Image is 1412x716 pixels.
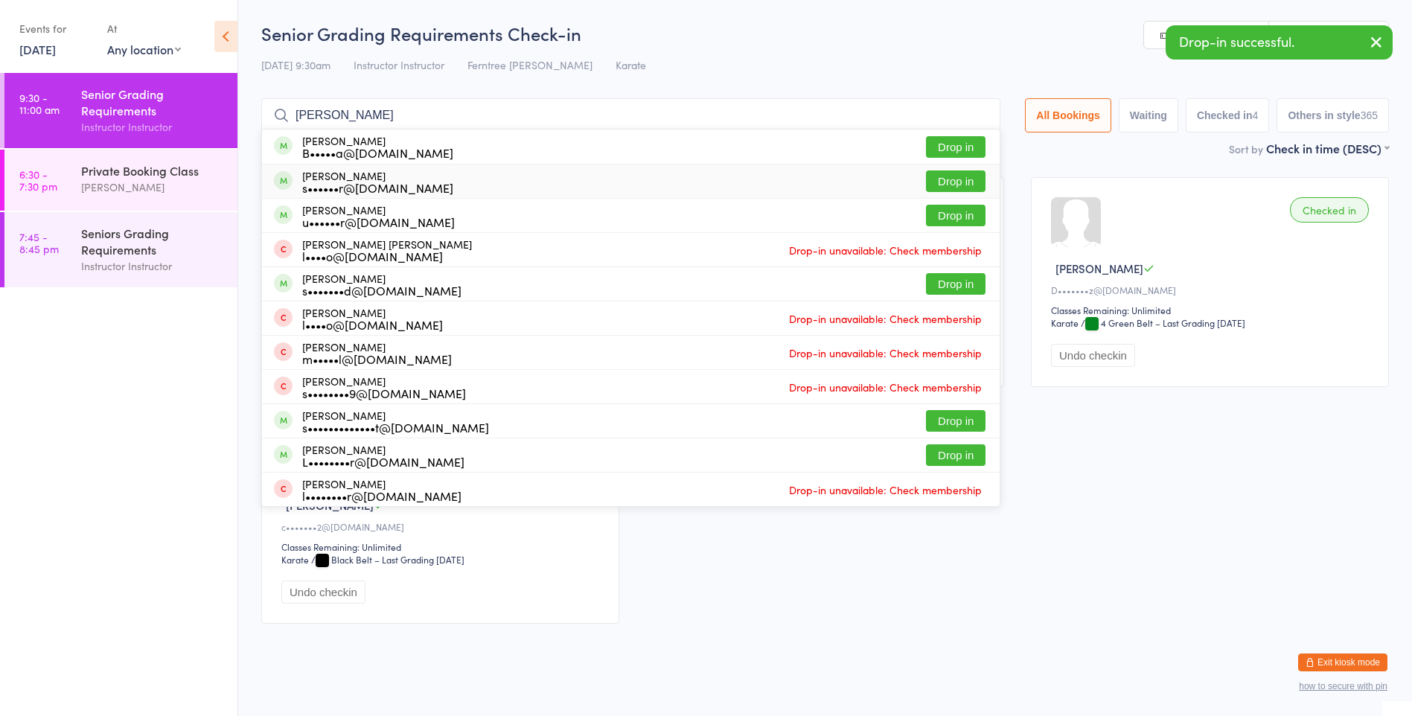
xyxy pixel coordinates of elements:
time: 9:30 - 11:00 am [19,92,60,115]
div: s•••••••••••••t@[DOMAIN_NAME] [302,421,489,433]
div: B•••••a@[DOMAIN_NAME] [302,147,453,159]
time: 7:45 - 8:45 pm [19,231,59,255]
span: Drop-in unavailable: Check membership [785,376,985,398]
span: [DATE] 9:30am [261,57,330,72]
div: Check in time (DESC) [1266,140,1389,156]
div: s••••••••9@[DOMAIN_NAME] [302,387,466,399]
div: Classes Remaining: Unlimited [1051,304,1373,316]
button: Drop in [926,273,985,295]
input: Search [261,98,1000,132]
div: Private Booking Class [81,162,225,179]
div: D•••••••z@[DOMAIN_NAME] [1051,284,1373,296]
div: Karate [1051,316,1079,329]
button: Exit kiosk mode [1298,653,1387,671]
div: c•••••••2@[DOMAIN_NAME] [281,520,604,533]
span: Drop-in unavailable: Check membership [785,342,985,364]
div: [PERSON_NAME] [302,375,466,399]
button: Drop in [926,205,985,226]
button: how to secure with pin [1299,681,1387,691]
span: Karate [616,57,646,72]
div: s••••••r@[DOMAIN_NAME] [302,182,453,194]
div: [PERSON_NAME] [81,179,225,196]
div: 4 [1253,109,1259,121]
div: [PERSON_NAME] [PERSON_NAME] [302,238,472,262]
div: 365 [1361,109,1378,121]
button: Drop in [926,136,985,158]
span: / 4 Green Belt – Last Grading [DATE] [1081,316,1245,329]
div: u••••••r@[DOMAIN_NAME] [302,216,455,228]
div: [PERSON_NAME] [302,307,443,330]
div: Drop-in successful. [1166,25,1393,60]
button: Checked in4 [1186,98,1270,132]
div: Senior Grading Requirements [81,86,225,118]
time: 6:30 - 7:30 pm [19,168,57,192]
div: Classes Remaining: Unlimited [281,540,604,553]
a: 7:45 -8:45 pmSeniors Grading RequirementsInstructor Instructor [4,212,237,287]
div: s•••••••d@[DOMAIN_NAME] [302,284,461,296]
div: Seniors Grading Requirements [81,225,225,258]
div: Instructor Instructor [81,118,225,135]
button: Undo checkin [1051,344,1135,367]
h2: Senior Grading Requirements Check-in [261,21,1389,45]
label: Sort by [1229,141,1263,156]
span: Ferntree [PERSON_NAME] [467,57,592,72]
div: At [107,16,181,41]
div: [PERSON_NAME] [302,170,453,194]
button: Drop in [926,410,985,432]
div: Events for [19,16,92,41]
a: 6:30 -7:30 pmPrivate Booking Class[PERSON_NAME] [4,150,237,211]
div: [PERSON_NAME] [302,444,464,467]
div: [PERSON_NAME] [302,135,453,159]
div: Checked in [1290,197,1369,223]
a: 9:30 -11:00 amSenior Grading RequirementsInstructor Instructor [4,73,237,148]
div: Any location [107,41,181,57]
button: Waiting [1119,98,1178,132]
div: l••••••••r@[DOMAIN_NAME] [302,490,461,502]
span: / Black Belt – Last Grading [DATE] [311,553,464,566]
button: Drop in [926,170,985,192]
div: [PERSON_NAME] [302,272,461,296]
div: Instructor Instructor [81,258,225,275]
span: Drop-in unavailable: Check membership [785,239,985,261]
div: Karate [281,553,309,566]
div: L••••••••r@[DOMAIN_NAME] [302,456,464,467]
a: [DATE] [19,41,56,57]
span: Drop-in unavailable: Check membership [785,479,985,501]
span: [PERSON_NAME] [1055,260,1143,276]
button: Undo checkin [281,581,365,604]
div: [PERSON_NAME] [302,204,455,228]
div: m•••••l@[DOMAIN_NAME] [302,353,452,365]
span: Instructor Instructor [354,57,444,72]
div: l••••o@[DOMAIN_NAME] [302,319,443,330]
button: Drop in [926,444,985,466]
div: [PERSON_NAME] [302,478,461,502]
div: [PERSON_NAME] [302,341,452,365]
button: All Bookings [1025,98,1111,132]
div: [PERSON_NAME] [302,409,489,433]
button: Others in style365 [1277,98,1389,132]
div: l••••o@[DOMAIN_NAME] [302,250,472,262]
span: Drop-in unavailable: Check membership [785,307,985,330]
